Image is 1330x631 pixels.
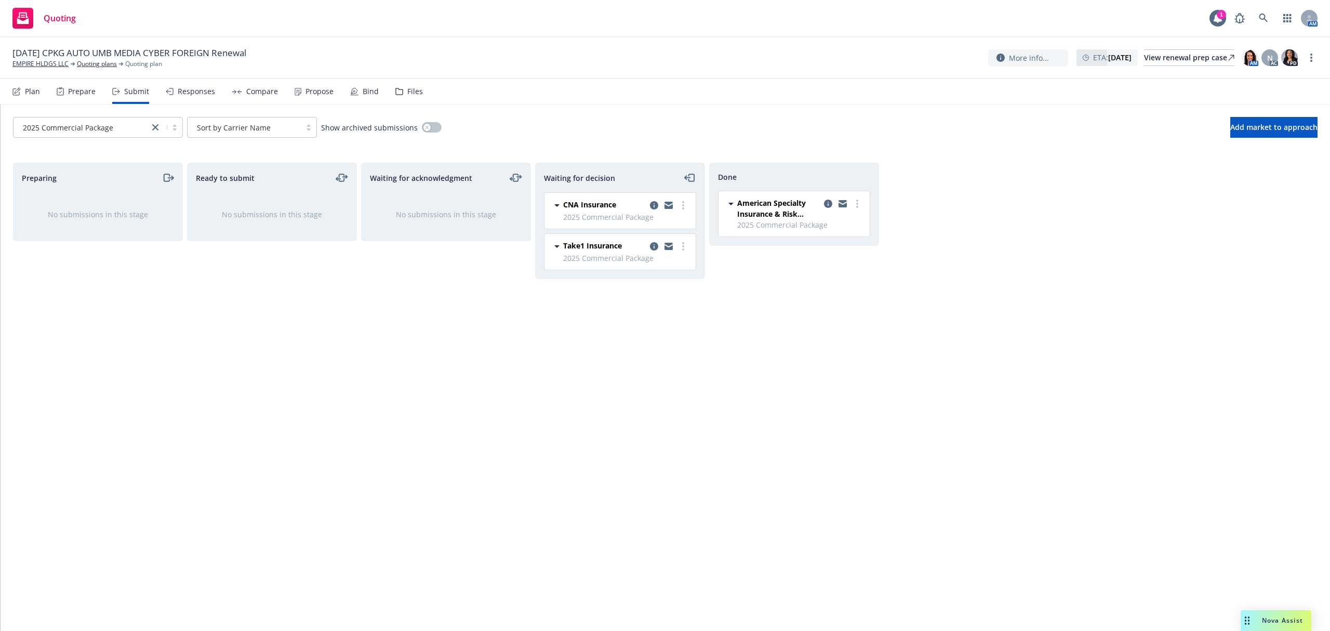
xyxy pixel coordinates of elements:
span: Done [718,172,737,182]
span: Take1 Insurance [563,240,622,251]
a: moveLeftRight [336,172,348,184]
span: More info... [1009,52,1049,63]
a: copy logging email [648,240,660,253]
div: No submissions in this stage [30,209,166,220]
span: N [1267,52,1273,63]
a: moveRight [162,172,174,184]
span: 2025 Commercial Package [563,253,689,264]
div: 1 [1217,10,1226,19]
a: Search [1253,8,1274,29]
div: View renewal prep case [1144,50,1234,65]
a: Quoting [8,4,80,33]
div: Compare [246,87,278,96]
span: Quoting [44,14,76,22]
span: Add market to approach [1230,122,1318,132]
span: Sort by Carrier Name [197,122,271,133]
span: 2025 Commercial Package [19,122,144,133]
div: Bind [363,87,379,96]
a: more [677,240,689,253]
div: Submit [124,87,149,96]
div: No submissions in this stage [204,209,340,220]
a: more [851,198,863,210]
a: moveLeftRight [510,172,522,184]
img: photo [1242,49,1258,66]
span: Sort by Carrier Name [193,122,296,133]
button: Nova Assist [1241,610,1311,631]
span: ETA : [1093,52,1132,63]
div: Plan [25,87,40,96]
span: [DATE] CPKG AUTO UMB MEDIA CYBER FOREIGN Renewal [12,47,246,59]
span: Show archived submissions [321,122,418,133]
span: 2025 Commercial Package [23,122,113,133]
a: copy logging email [662,199,675,212]
a: moveLeft [684,172,696,184]
a: Report a Bug [1229,8,1250,29]
img: photo [1281,49,1298,66]
span: Nova Assist [1262,616,1303,625]
a: copy logging email [822,198,834,210]
a: copy logging email [648,199,660,212]
div: No submissions in this stage [378,209,514,220]
span: Waiting for decision [544,173,615,183]
a: copy logging email [836,198,849,210]
div: Drag to move [1241,610,1254,631]
span: American Specialty Insurance & Risk Services, Inc. [737,198,820,219]
div: Responses [178,87,215,96]
div: Prepare [68,87,96,96]
a: EMPIRE HLDGS LLC [12,59,69,69]
a: more [1305,51,1318,64]
a: more [677,199,689,212]
a: Switch app [1277,8,1298,29]
span: Ready to submit [196,173,255,183]
a: Quoting plans [77,59,117,69]
span: 2025 Commercial Package [737,219,863,230]
div: Propose [305,87,334,96]
a: View renewal prep case [1144,49,1234,66]
button: Add market to approach [1230,117,1318,138]
div: Files [407,87,423,96]
a: copy logging email [662,240,675,253]
span: CNA Insurance [563,199,616,210]
span: Preparing [22,173,57,183]
button: More info... [988,49,1068,67]
span: 2025 Commercial Package [563,212,689,222]
span: Quoting plan [125,59,162,69]
strong: [DATE] [1108,52,1132,62]
span: Waiting for acknowledgment [370,173,472,183]
a: close [149,121,162,134]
